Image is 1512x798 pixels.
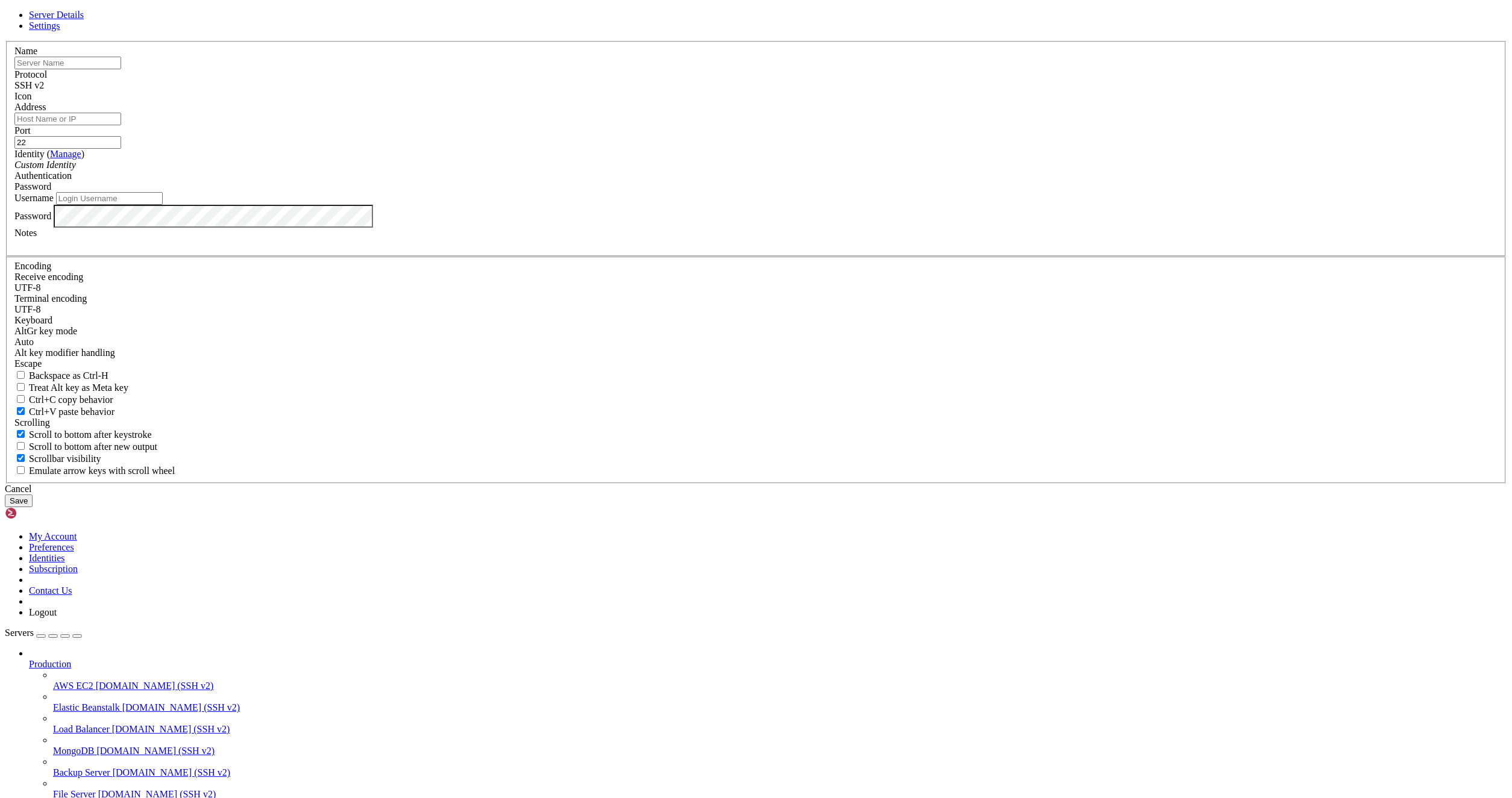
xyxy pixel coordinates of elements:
li: MongoDB [DOMAIN_NAME] (SSH v2) [53,735,1507,756]
label: Address [14,102,46,112]
span: SSH v2 [14,80,44,90]
span: Escape [14,358,42,369]
span: Elastic Beanstalk [53,702,120,712]
label: Notes [14,228,37,238]
a: Backup Server [DOMAIN_NAME] (SSH v2) [53,767,1507,778]
a: Identities [29,553,65,563]
span: Backup Server [53,767,110,778]
button: Save [5,494,33,507]
li: AWS EC2 [DOMAIN_NAME] (SSH v2) [53,670,1507,691]
input: Treat Alt key as Meta key [17,383,25,391]
label: When using the alternative screen buffer, and DECCKM (Application Cursor Keys) is active, mouse w... [14,466,175,476]
div: Password [14,181,1498,192]
div: Custom Identity [14,160,1498,170]
input: Backspace as Ctrl-H [17,371,25,379]
div: UTF-8 [14,304,1498,315]
a: Elastic Beanstalk [DOMAIN_NAME] (SSH v2) [53,702,1507,713]
label: The default terminal encoding. ISO-2022 enables character map translations (like graphics maps). ... [14,293,87,304]
li: Load Balancer [DOMAIN_NAME] (SSH v2) [53,713,1507,735]
a: My Account [29,531,77,541]
input: Ctrl+V paste behavior [17,407,25,415]
span: Ctrl+V paste behavior [29,407,114,417]
input: Scrollbar visibility [17,454,25,462]
input: Emulate arrow keys with scroll wheel [17,466,25,474]
span: [DOMAIN_NAME] (SSH v2) [96,681,214,691]
span: Treat Alt key as Meta key [29,382,128,393]
label: Whether the Alt key acts as a Meta key or as a distinct Alt key. [14,382,128,393]
label: Set the expected encoding for data received from the host. If the encodings do not match, visual ... [14,326,77,336]
label: Protocol [14,69,47,79]
span: Scrollbar visibility [29,454,101,464]
label: Ctrl-C copies if true, send ^C to host if false. Ctrl-Shift-C sends ^C to host if true, copies if... [14,394,113,405]
input: Port Number [14,136,121,149]
li: Elastic Beanstalk [DOMAIN_NAME] (SSH v2) [53,691,1507,713]
a: Manage [50,149,81,159]
label: Identity [14,149,84,159]
input: Scroll to bottom after keystroke [17,430,25,438]
span: [DOMAIN_NAME] (SSH v2) [113,767,231,778]
div: Cancel [5,484,1507,494]
div: SSH v2 [14,80,1498,91]
a: Subscription [29,564,78,574]
a: Production [29,659,1507,670]
label: Authentication [14,170,72,181]
label: Password [14,210,51,220]
a: Preferences [29,542,74,552]
div: Auto [14,337,1498,348]
a: Servers [5,628,82,638]
span: [DOMAIN_NAME] (SSH v2) [96,746,215,756]
i: Custom Identity [14,160,76,170]
label: Port [14,125,31,136]
input: Server Name [14,57,121,69]
span: Ctrl+C copy behavior [29,394,113,405]
input: Ctrl+C copy behavior [17,395,25,403]
label: Ctrl+V pastes if true, sends ^V to host if false. Ctrl+Shift+V sends ^V to host if true, pastes i... [14,407,114,417]
span: Emulate arrow keys with scroll wheel [29,466,175,476]
label: Set the expected encoding for data received from the host. If the encodings do not match, visual ... [14,272,83,282]
label: The vertical scrollbar mode. [14,454,101,464]
span: Password [14,181,51,192]
label: Keyboard [14,315,52,325]
a: Contact Us [29,585,72,596]
span: MongoDB [53,746,94,756]
input: Scroll to bottom after new output [17,442,25,450]
div: UTF-8 [14,282,1498,293]
input: Login Username [56,192,163,205]
span: Load Balancer [53,724,110,734]
div: Escape [14,358,1498,369]
a: MongoDB [DOMAIN_NAME] (SSH v2) [53,746,1507,756]
label: Scroll to bottom after new output. [14,441,157,452]
span: Auto [14,337,34,347]
label: Scrolling [14,417,50,428]
a: Load Balancer [DOMAIN_NAME] (SSH v2) [53,724,1507,735]
label: Name [14,46,37,56]
label: Username [14,193,54,203]
img: Shellngn [5,507,74,519]
span: Production [29,659,71,669]
li: Backup Server [DOMAIN_NAME] (SSH v2) [53,756,1507,778]
span: Scroll to bottom after new output [29,441,157,452]
a: Server Details [29,10,84,20]
label: Encoding [14,261,51,271]
span: Servers [5,628,34,638]
a: Logout [29,607,57,617]
span: [DOMAIN_NAME] (SSH v2) [122,702,240,712]
label: Whether to scroll to the bottom on any keystroke. [14,429,152,440]
input: Host Name or IP [14,113,121,125]
a: AWS EC2 [DOMAIN_NAME] (SSH v2) [53,681,1507,691]
span: [DOMAIN_NAME] (SSH v2) [112,724,230,734]
span: UTF-8 [14,282,41,293]
a: Settings [29,20,60,31]
label: Controls how the Alt key is handled. Escape: Send an ESC prefix. 8-Bit: Add 128 to the typed char... [14,348,115,358]
span: Backspace as Ctrl-H [29,370,108,381]
span: AWS EC2 [53,681,93,691]
span: ( ) [47,149,84,159]
span: UTF-8 [14,304,41,314]
label: Icon [14,91,31,101]
span: Scroll to bottom after keystroke [29,429,152,440]
label: If true, the backspace should send BS ('\x08', aka ^H). Otherwise the backspace key should send '... [14,370,108,381]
